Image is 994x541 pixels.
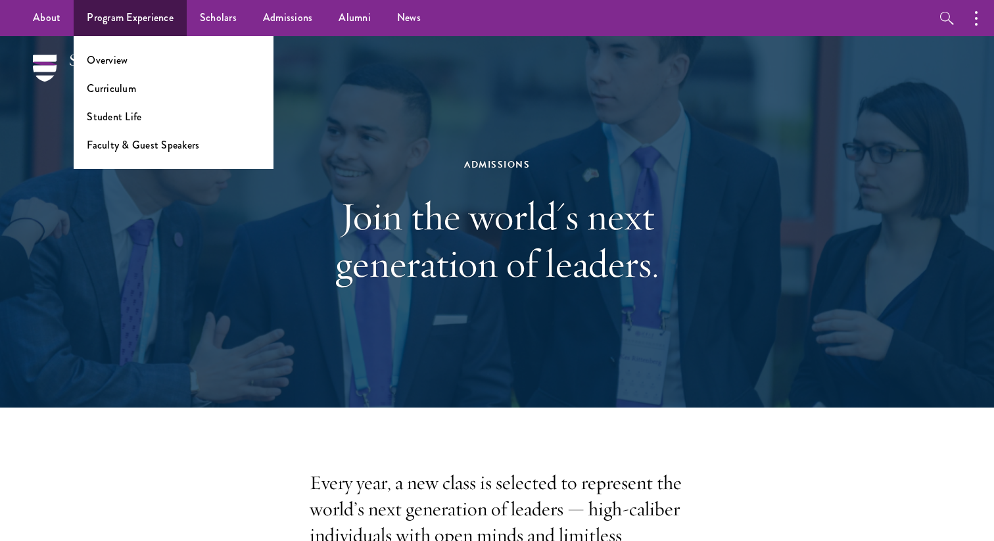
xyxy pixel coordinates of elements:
a: Faculty & Guest Speakers [87,137,199,153]
img: Schwarzman Scholars [33,55,171,101]
a: Student Life [87,109,141,124]
a: Curriculum [87,81,136,96]
h1: Join the world's next generation of leaders. [270,193,724,287]
a: Overview [87,53,128,68]
div: Admissions [270,156,724,173]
